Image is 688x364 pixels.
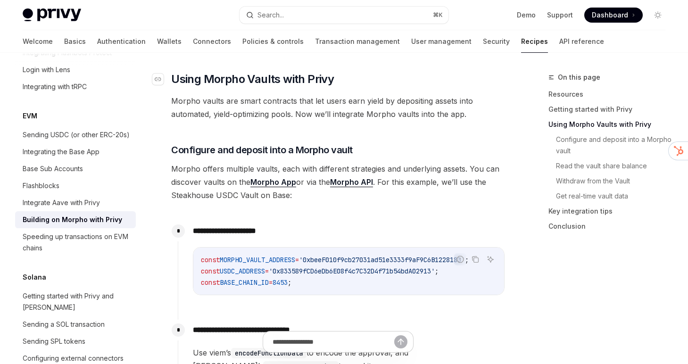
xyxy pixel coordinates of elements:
img: light logo [23,8,81,22]
a: Wallets [157,30,182,53]
a: Integrating the Base App [15,143,136,160]
div: Getting started with Privy and [PERSON_NAME] [23,290,130,313]
button: Copy the contents from the code block [469,253,481,265]
div: Search... [257,9,284,21]
span: = [269,278,273,287]
a: Login with Lens [15,61,136,78]
a: Recipes [521,30,548,53]
a: Using Morpho Vaults with Privy [548,117,673,132]
span: = [295,256,299,264]
a: Morpho App [250,177,296,187]
a: Authentication [97,30,146,53]
span: USDC_ADDRESS [220,267,265,275]
a: Morpho API [330,177,373,187]
a: Connectors [193,30,231,53]
h5: EVM [23,110,37,122]
span: ; [288,278,291,287]
a: Read the vault share balance [556,158,673,174]
a: Getting started with Privy and [PERSON_NAME] [15,288,136,316]
span: = [265,267,269,275]
span: const [201,278,220,287]
a: Welcome [23,30,53,53]
span: Dashboard [592,10,628,20]
a: Transaction management [315,30,400,53]
div: Base Sub Accounts [23,163,83,174]
div: Sending a SOL transaction [23,319,105,330]
a: Speeding up transactions on EVM chains [15,228,136,256]
a: Sending USDC (or other ERC-20s) [15,126,136,143]
div: Login with Lens [23,64,70,75]
span: ; [465,256,469,264]
div: Integrating with tRPC [23,81,87,92]
a: User management [411,30,472,53]
button: Send message [394,335,407,348]
a: Security [483,30,510,53]
button: Report incorrect code [454,253,466,265]
a: Withdraw from the Vault [556,174,673,189]
a: Building on Morpho with Privy [15,211,136,228]
span: BASE_CHAIN_ID [220,278,269,287]
span: Morpho offers multiple vaults, each with different strategies and underlying assets. You can disc... [171,162,505,202]
div: Sending SPL tokens [23,336,85,347]
span: MORPHO_VAULT_ADDRESS [220,256,295,264]
span: '0xbeeF010f9cb27031ad51e3333f9aF9C6B1228183' [299,256,465,264]
a: Getting started with Privy [548,102,673,117]
span: Morpho vaults are smart contracts that let users earn yield by depositing assets into automated, ... [171,94,505,121]
span: 8453 [273,278,288,287]
button: Search...⌘K [240,7,449,24]
a: Sending a SOL transaction [15,316,136,333]
span: const [201,267,220,275]
div: Integrating the Base App [23,146,99,157]
a: Conclusion [548,219,673,234]
a: Navigate to header [152,72,171,87]
div: Flashblocks [23,180,59,191]
a: Demo [517,10,536,20]
div: Speeding up transactions on EVM chains [23,231,130,254]
button: Ask AI [484,253,497,265]
a: Dashboard [584,8,643,23]
span: On this page [558,72,600,83]
span: const [201,256,220,264]
a: Configure and deposit into a Morpho vault [556,132,673,158]
span: '0x833589fCD6eDb6E08f4c7C32D4f71b54bdA02913' [269,267,435,275]
a: Flashblocks [15,177,136,194]
div: Sending USDC (or other ERC-20s) [23,129,130,141]
button: Toggle dark mode [650,8,665,23]
div: Building on Morpho with Privy [23,214,122,225]
a: Resources [548,87,673,102]
div: Configuring external connectors [23,353,124,364]
a: Basics [64,30,86,53]
span: ; [435,267,439,275]
a: Support [547,10,573,20]
a: Policies & controls [242,30,304,53]
a: Get real-time vault data [556,189,673,204]
a: API reference [559,30,604,53]
a: Integrate Aave with Privy [15,194,136,211]
span: Using Morpho Vaults with Privy [171,72,334,87]
a: Integrating with tRPC [15,78,136,95]
span: ⌘ K [433,11,443,19]
span: Configure and deposit into a Morpho vault [171,143,353,157]
a: Base Sub Accounts [15,160,136,177]
a: Sending SPL tokens [15,333,136,350]
a: Key integration tips [548,204,673,219]
div: Integrate Aave with Privy [23,197,100,208]
h5: Solana [23,272,46,283]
